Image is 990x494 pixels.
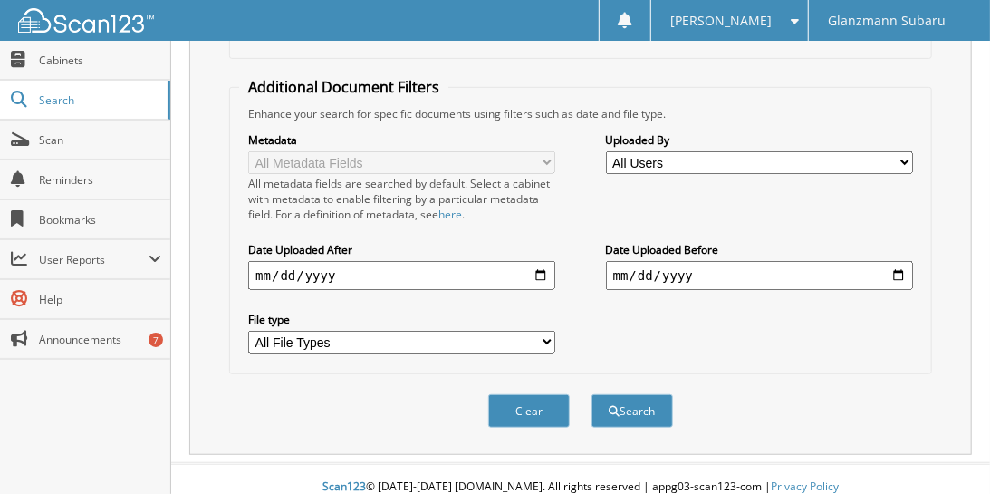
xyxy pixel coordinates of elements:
label: Metadata [248,132,555,148]
input: start [248,261,555,290]
a: Privacy Policy [771,479,839,494]
div: Enhance your search for specific documents using filters such as date and file type. [239,106,922,121]
button: Search [591,394,673,428]
label: File type [248,312,555,327]
span: Scan [39,132,161,148]
label: Date Uploaded After [248,242,555,257]
span: Scan123 [322,479,366,494]
span: Help [39,292,161,307]
iframe: Chat Widget [899,407,990,494]
span: Bookmarks [39,212,161,228]
a: here [438,207,462,222]
legend: Additional Document Filters [239,77,448,97]
span: Cabinets [39,53,161,68]
label: Date Uploaded Before [606,242,913,257]
span: Reminders [39,172,161,188]
button: Clear [488,394,570,428]
span: Glanzmann Subaru [828,15,946,26]
span: Announcements [39,332,161,347]
label: Uploaded By [606,132,913,148]
div: 7 [149,333,163,347]
div: All metadata fields are searched by default. Select a cabinet with metadata to enable filtering b... [248,176,555,222]
img: scan123-logo-white.svg [18,8,154,33]
span: User Reports [39,252,149,267]
span: Search [39,92,159,108]
input: end [606,261,913,290]
span: [PERSON_NAME] [670,15,772,26]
